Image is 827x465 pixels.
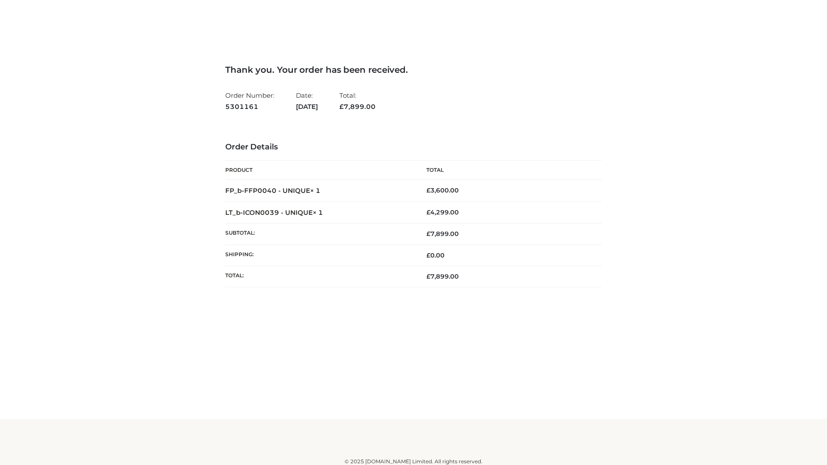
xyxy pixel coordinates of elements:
bdi: 4,299.00 [426,208,459,216]
li: Order Number: [225,88,274,114]
h3: Thank you. Your order has been received. [225,65,602,75]
span: £ [339,102,344,111]
strong: LT_b-ICON0039 - UNIQUE [225,208,323,217]
th: Total: [225,266,413,287]
strong: [DATE] [296,101,318,112]
th: Total [413,161,602,180]
th: Shipping: [225,245,413,266]
bdi: 3,600.00 [426,186,459,194]
li: Date: [296,88,318,114]
span: £ [426,230,430,238]
strong: × 1 [310,186,320,195]
span: £ [426,186,430,194]
h3: Order Details [225,143,602,152]
span: £ [426,208,430,216]
strong: × 1 [313,208,323,217]
span: 7,899.00 [426,230,459,238]
th: Product [225,161,413,180]
span: £ [426,273,430,280]
span: 7,899.00 [339,102,376,111]
strong: 5301161 [225,101,274,112]
span: £ [426,251,430,259]
th: Subtotal: [225,223,413,245]
bdi: 0.00 [426,251,445,259]
span: 7,899.00 [426,273,459,280]
strong: FP_b-FFP0040 - UNIQUE [225,186,320,195]
li: Total: [339,88,376,114]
